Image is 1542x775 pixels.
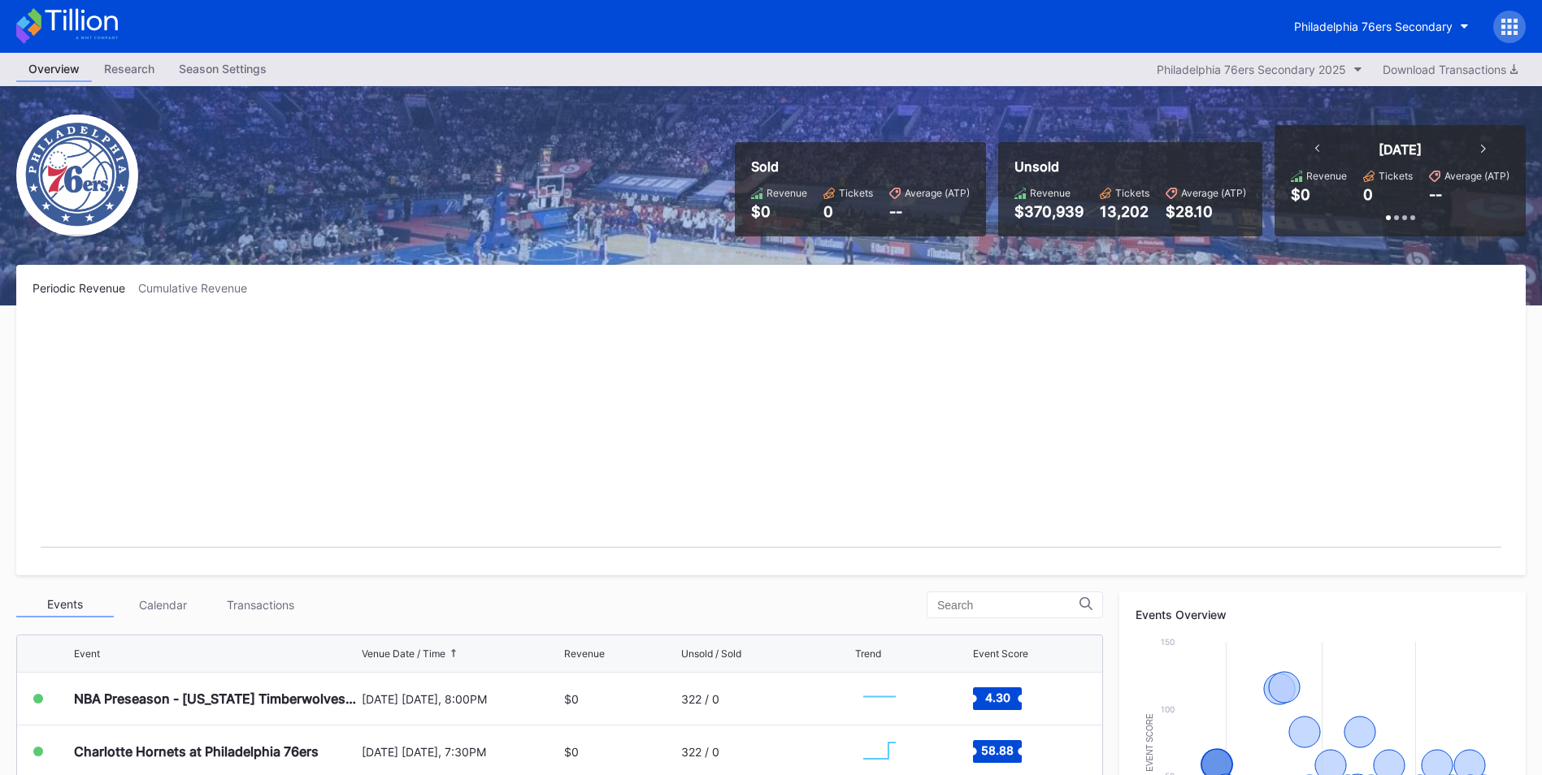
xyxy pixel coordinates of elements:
div: Charlotte Hornets at Philadelphia 76ers [74,743,319,760]
div: Cumulative Revenue [138,281,260,295]
svg: Chart title [855,678,904,719]
div: Philadelphia 76ers Secondary 2025 [1157,63,1346,76]
div: Venue Date / Time [362,647,445,660]
div: Event [74,647,100,660]
a: Overview [16,57,92,82]
button: Download Transactions [1375,58,1526,80]
text: 150 [1161,637,1175,647]
div: $0 [751,203,807,220]
div: Event Score [973,647,1028,660]
div: $0 [564,745,579,759]
div: Average (ATP) [1181,187,1246,199]
div: Average (ATP) [905,187,970,199]
div: 322 / 0 [681,692,719,706]
div: Events Overview [1136,608,1509,621]
a: Research [92,57,167,82]
div: Calendar [114,592,211,617]
div: Philadelphia 76ers Secondary [1294,19,1453,33]
a: Season Settings [167,57,279,82]
text: 58.88 [981,743,1014,757]
div: Revenue [1030,187,1071,199]
div: NBA Preseason - [US_STATE] Timberwolves at Philadelphia 76ers [74,691,358,707]
div: [DATE] [1379,141,1422,158]
button: Philadelphia 76ers Secondary [1282,11,1481,41]
text: 4.30 [984,691,1010,704]
div: 322 / 0 [681,745,719,759]
div: $28.10 [1166,203,1246,220]
div: Revenue [564,647,605,660]
input: Search [937,599,1079,612]
div: -- [1429,186,1442,203]
div: Tickets [839,187,873,199]
div: Download Transactions [1383,63,1518,76]
button: Philadelphia 76ers Secondary 2025 [1149,58,1370,80]
div: Sold [751,158,970,175]
div: Average (ATP) [1444,170,1509,182]
div: 13,202 [1100,203,1149,220]
div: 0 [1363,186,1373,203]
div: [DATE] [DATE], 7:30PM [362,745,560,759]
div: Trend [855,647,881,660]
div: Research [92,57,167,80]
div: [DATE] [DATE], 8:00PM [362,692,560,706]
svg: Chart title [33,315,1509,559]
div: $370,939 [1014,203,1084,220]
div: Revenue [767,187,807,199]
div: Unsold / Sold [681,647,741,660]
div: Transactions [211,592,309,617]
img: Philadelphia_76ers.png [16,115,138,236]
div: Periodic Revenue [33,281,138,295]
div: -- [889,203,970,220]
div: Tickets [1379,170,1413,182]
div: 0 [823,203,873,220]
div: Revenue [1306,170,1347,182]
div: $0 [564,692,579,706]
text: Event Score [1145,713,1154,772]
svg: Chart title [855,731,904,772]
div: Season Settings [167,57,279,80]
div: Unsold [1014,158,1246,175]
div: Tickets [1115,187,1149,199]
div: $0 [1291,186,1310,203]
div: Events [16,592,114,617]
text: 100 [1161,704,1175,714]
